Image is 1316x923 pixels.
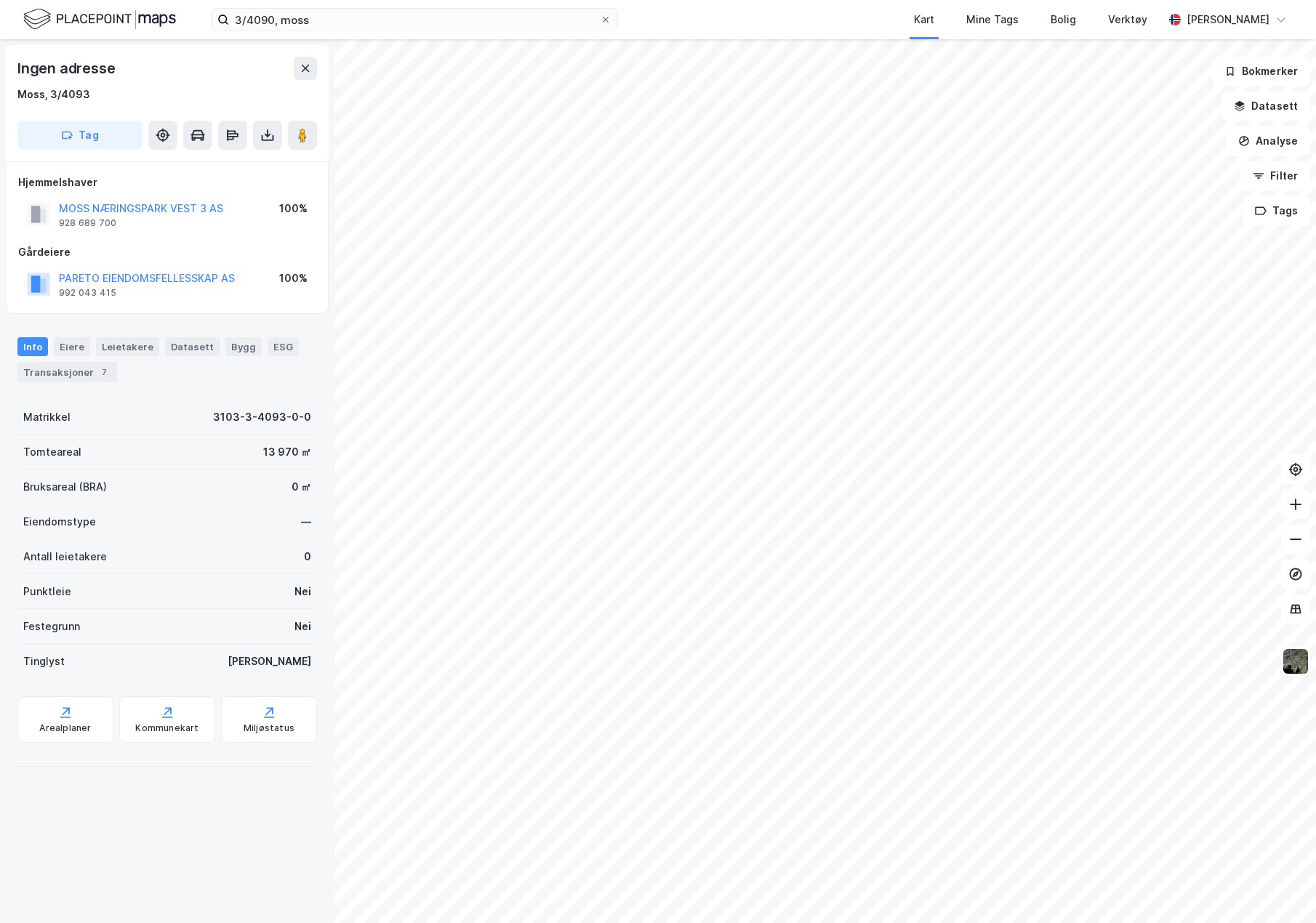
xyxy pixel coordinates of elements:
[23,7,176,32] img: logo.f888ab2527a4732fd821a326f86c7f29.svg
[23,653,65,670] div: Tinglyst
[294,583,311,600] div: Nei
[17,86,90,103] div: Moss, 3/4093
[279,270,308,287] div: 100%
[1187,11,1269,28] div: [PERSON_NAME]
[228,653,311,670] div: [PERSON_NAME]
[1221,92,1310,121] button: Datasett
[54,337,90,356] div: Eiere
[23,478,107,496] div: Bruksareal (BRA)
[1243,196,1310,225] button: Tags
[96,337,159,356] div: Leietakere
[1108,11,1147,28] div: Verktøy
[59,287,116,299] div: 992 043 415
[17,57,118,80] div: Ingen adresse
[279,200,308,217] div: 100%
[17,362,117,382] div: Transaksjoner
[18,174,316,191] div: Hjemmelshaver
[18,243,316,261] div: Gårdeiere
[23,618,80,635] div: Festegrunn
[213,408,311,426] div: 3103-3-4093-0-0
[1282,648,1309,675] img: 9k=
[301,513,311,531] div: —
[229,9,600,31] input: Søk på adresse, matrikkel, gårdeiere, leietakere eller personer
[17,337,48,356] div: Info
[59,217,116,229] div: 928 689 700
[165,337,220,356] div: Datasett
[1240,161,1310,190] button: Filter
[1243,853,1316,923] iframe: Chat Widget
[23,548,107,565] div: Antall leietakere
[292,478,311,496] div: 0 ㎡
[23,443,81,461] div: Tomteareal
[23,513,96,531] div: Eiendomstype
[1212,57,1310,86] button: Bokmerker
[97,365,111,379] div: 7
[23,408,71,426] div: Matrikkel
[914,11,934,28] div: Kart
[966,11,1019,28] div: Mine Tags
[1226,126,1310,156] button: Analyse
[135,722,198,734] div: Kommunekart
[17,121,143,150] button: Tag
[263,443,311,461] div: 13 970 ㎡
[1051,11,1076,28] div: Bolig
[23,583,71,600] div: Punktleie
[304,548,311,565] div: 0
[225,337,262,356] div: Bygg
[244,722,294,734] div: Miljøstatus
[294,618,311,635] div: Nei
[268,337,299,356] div: ESG
[39,722,91,734] div: Arealplaner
